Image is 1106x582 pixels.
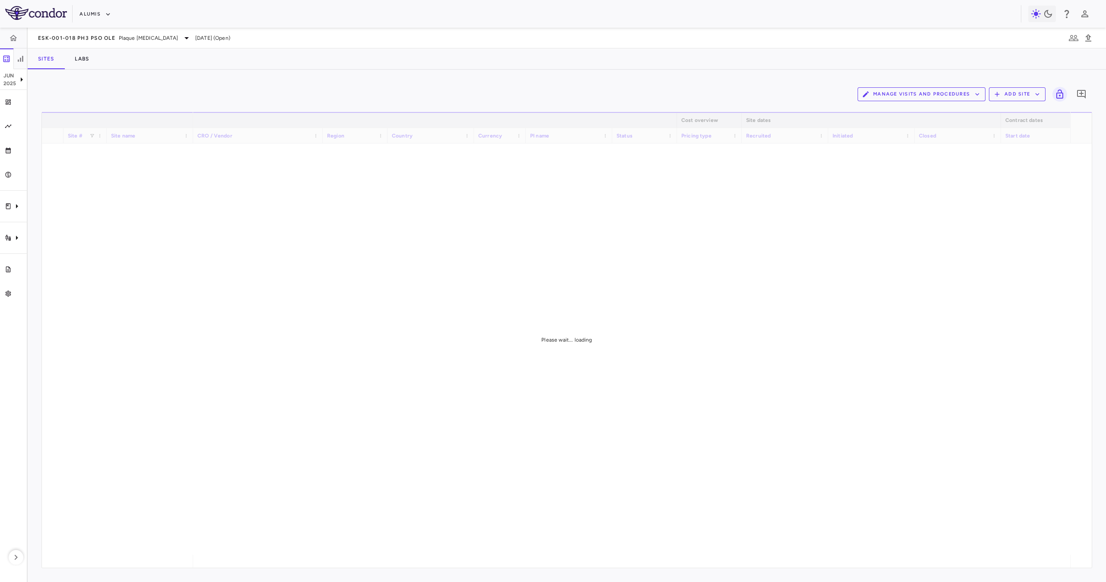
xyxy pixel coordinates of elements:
[541,337,592,343] span: Please wait... loading
[1049,87,1067,102] span: Lock grid
[5,6,67,20] img: logo-full-SnFGN8VE.png
[3,72,16,80] p: Jun
[3,80,16,87] p: 2025
[1074,87,1089,102] button: Add comment
[195,34,230,42] span: [DATE] (Open)
[1076,89,1087,99] svg: Add comment
[38,35,115,42] span: ESK-001-018 Ph3 PsO OLE
[79,7,111,21] button: Alumis
[119,34,178,42] span: Plaque [MEDICAL_DATA]
[989,87,1046,101] button: Add Site
[858,87,985,101] button: Manage Visits and Procedures
[28,48,64,69] button: Sites
[64,48,99,69] button: Labs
